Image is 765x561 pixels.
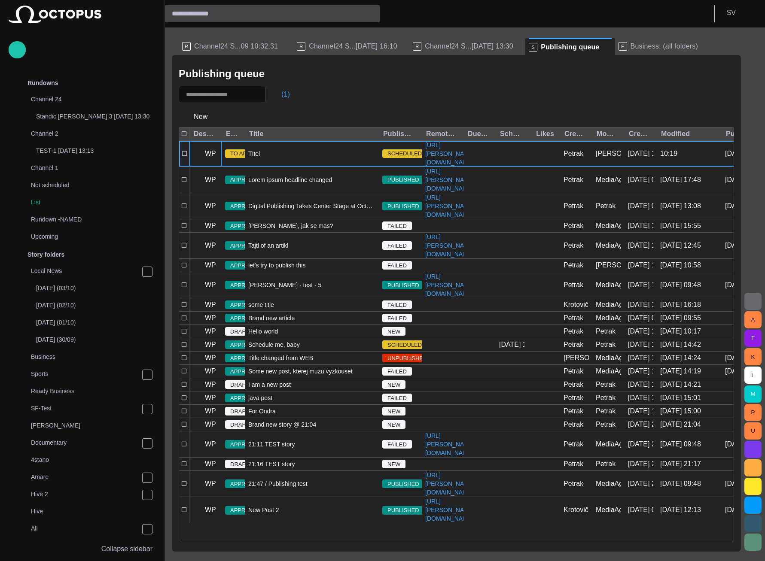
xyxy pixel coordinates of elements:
[205,240,216,251] p: WP
[297,42,305,51] p: R
[225,367,266,376] span: APPROVED
[660,380,701,389] div: 08/09 14:21
[205,260,216,270] p: WP
[205,201,216,211] p: WP
[564,440,583,449] div: Petrak
[382,460,405,469] span: NEW
[596,353,621,363] div: MediaAgent
[205,280,216,290] p: WP
[36,318,156,327] p: [DATE] (01/10)
[205,221,216,231] p: WP
[564,380,583,389] div: Petrak
[628,353,653,363] div: 08/09 11:17
[660,201,701,211] div: 18/09 13:08
[31,473,142,481] p: Amare
[9,74,156,540] ul: main menu
[725,241,750,250] div: 09/09 12:44
[9,6,101,23] img: Octopus News Room
[596,340,616,349] div: Petrak
[31,524,142,533] p: All
[660,505,701,515] div: 24/09 12:13
[14,521,156,538] div: All
[619,42,627,51] p: F
[382,176,424,184] span: PUBLISHED
[205,505,216,515] p: WP
[19,143,156,160] div: TEST-1 [DATE] 13:13
[628,261,653,270] div: 05/09 15:52
[205,313,216,323] p: WP
[631,42,698,51] span: Business: (all folders)
[205,379,216,390] p: WP
[564,479,583,488] div: Petrak
[725,353,750,363] div: 08/09 14:24
[182,42,191,51] p: R
[248,281,321,289] span: Karel - test - 5
[744,422,762,440] button: U
[660,261,701,270] div: 09/09 10:58
[744,404,762,421] button: P
[248,394,272,402] span: java post
[629,130,650,138] div: Created
[101,544,152,554] p: Collapse sidebar
[499,340,524,349] div: 09/09/2026 10:39
[596,505,621,515] div: MediaAgent
[564,459,583,469] div: Petrak
[382,381,405,389] span: NEW
[660,175,701,185] div: 17/09 17:48
[564,300,588,309] div: Krotovič
[14,452,156,469] div: 4stano
[205,439,216,449] p: WP
[36,146,156,155] p: TEST-1 [DATE] 13:13
[564,327,583,336] div: Petrak
[422,233,478,258] a: [URL][PERSON_NAME][DOMAIN_NAME]
[27,79,58,87] p: Rundowns
[225,314,266,323] span: APPROVED
[9,540,156,558] button: Collapse sidebar
[248,261,305,270] span: let's try to publish this
[31,198,156,206] p: List
[382,421,405,429] span: NEW
[14,383,156,400] div: Ready Business
[248,367,353,376] span: Some new post, kterej muzu vyzkouset
[36,112,156,121] p: Standic [PERSON_NAME] 3 [DATE] 13:30
[744,330,762,347] button: F
[14,349,156,366] div: Business
[382,367,412,376] span: FAILED
[596,406,616,416] div: Petrak
[628,367,653,376] div: 08/09 14:10
[744,385,762,403] button: M
[225,354,266,363] span: APPROVED
[194,42,278,51] span: Channel24 S...09 10:32:31
[382,242,412,250] span: FAILED
[422,497,478,523] a: [URL][PERSON_NAME][DOMAIN_NAME]
[660,313,701,323] div: 08/09 09:55
[628,393,653,403] div: 08/09 14:22
[31,267,142,275] p: Local News
[205,419,216,430] p: WP
[225,301,266,309] span: APPROVED
[248,407,276,415] span: For Ondra
[660,420,701,429] div: 08/09 21:04
[205,366,216,376] p: WP
[660,367,701,376] div: 08/09 14:19
[564,367,583,376] div: Petrak
[628,459,653,469] div: 08/09 21:16
[596,380,616,389] div: Petrak
[628,380,653,389] div: 08/09 14:20
[564,406,583,416] div: Petrak
[179,68,265,80] h2: Publishing queue
[225,176,266,184] span: APPROVED
[309,42,397,51] span: Channel24 S...[DATE] 16:10
[382,394,412,403] span: FAILED
[596,420,616,429] div: Petrak
[14,469,156,486] div: Amare
[248,380,291,389] span: I am a new post
[14,418,156,435] div: [PERSON_NAME]
[564,313,583,323] div: Petrak
[596,201,616,211] div: Petrak
[725,201,750,211] div: 10/09 16:19
[564,261,583,270] div: Petrak
[615,38,713,55] div: FBusiness: (all folders)
[628,420,653,429] div: 08/09 21:04
[248,440,295,449] span: 21:11 TEST story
